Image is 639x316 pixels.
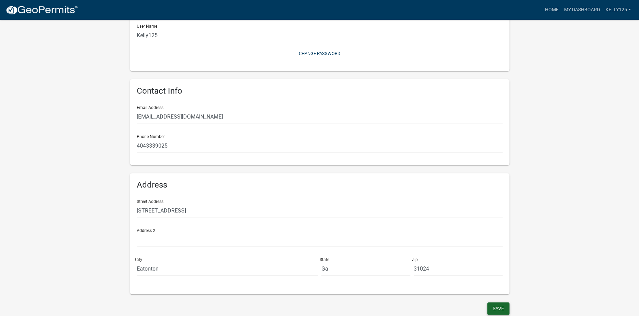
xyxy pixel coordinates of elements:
a: Kelly125 [602,3,634,16]
button: Save [487,302,509,315]
h6: Address [137,180,503,190]
a: My Dashboard [561,3,602,16]
h6: Contact Info [137,86,503,96]
a: Home [542,3,561,16]
button: Change Password [137,48,503,59]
